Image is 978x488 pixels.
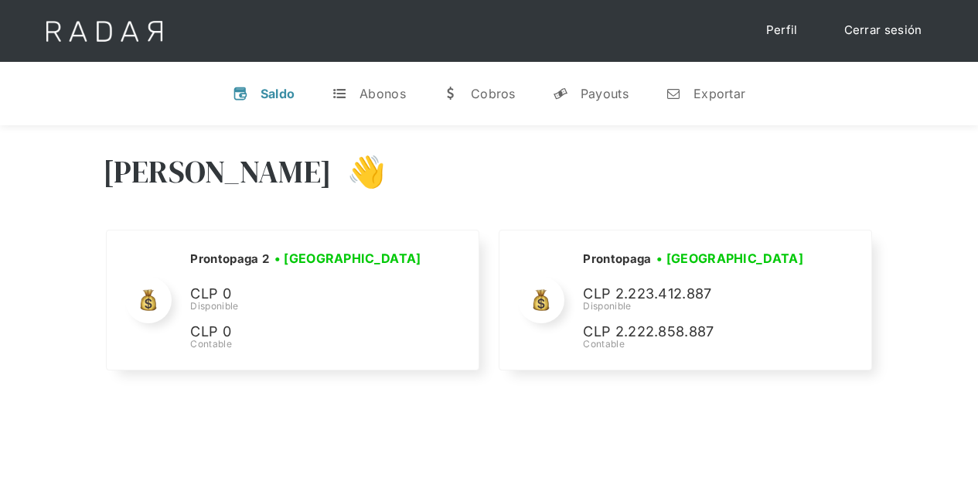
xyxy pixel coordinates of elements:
p: CLP 0 [190,321,422,343]
p: CLP 0 [190,283,422,305]
p: CLP 2.222.858.887 [583,321,815,343]
div: w [443,86,458,101]
div: Cobros [471,86,516,101]
div: Abonos [360,86,406,101]
div: n [666,86,681,101]
div: Contable [190,337,426,351]
div: Saldo [261,86,295,101]
div: Payouts [581,86,629,101]
div: Contable [583,337,815,351]
div: y [553,86,568,101]
div: Disponible [583,299,815,313]
a: Perfil [751,15,813,46]
h2: Prontopaga [583,251,651,267]
p: CLP 2.223.412.887 [583,283,815,305]
h3: • [GEOGRAPHIC_DATA] [656,249,803,268]
a: Cerrar sesión [829,15,938,46]
h2: Prontopaga 2 [190,251,269,267]
div: Exportar [693,86,745,101]
h3: • [GEOGRAPHIC_DATA] [274,249,421,268]
div: Disponible [190,299,426,313]
h3: 👋 [332,152,386,191]
div: v [233,86,248,101]
div: t [332,86,347,101]
h3: [PERSON_NAME] [103,152,332,191]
